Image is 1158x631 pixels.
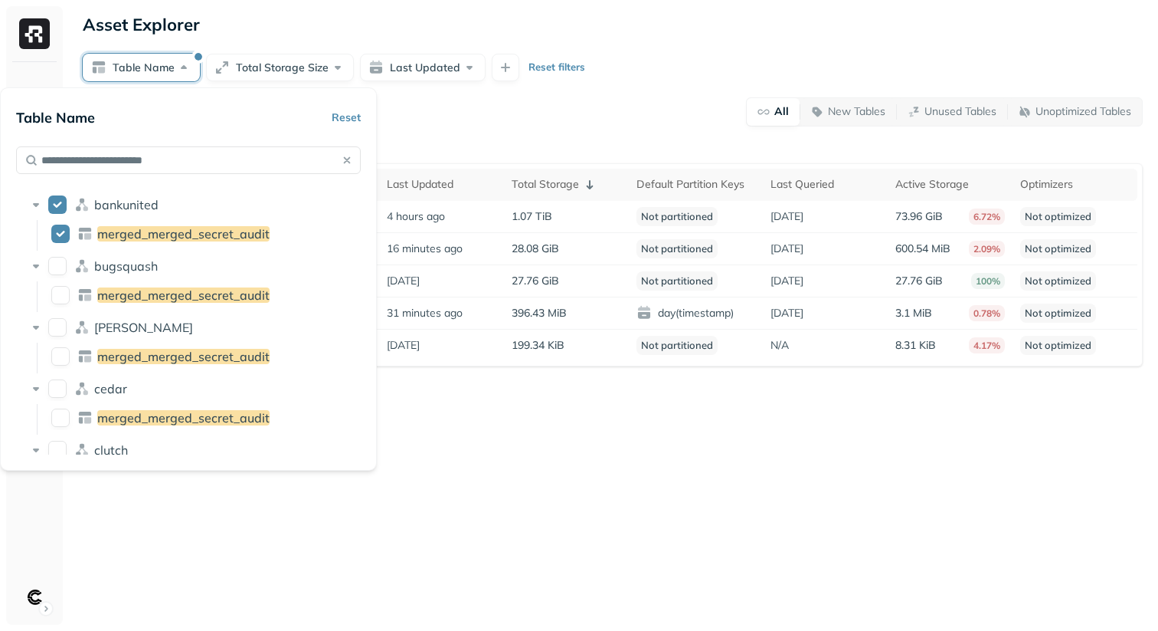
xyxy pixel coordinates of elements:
[16,109,95,127] p: Table Name
[895,338,936,353] p: 8.31 KiB
[895,242,950,256] p: 600.54 MiB
[770,242,803,256] p: [DATE]
[1035,104,1131,119] p: Unoptimized Tables
[48,318,67,337] button: cargill
[770,306,803,320] p: [DATE]
[51,409,70,427] button: merged_merged_secret_audit
[387,306,463,320] p: 31 minutes ago
[94,320,193,335] p: cargill
[1020,177,1130,192] div: Optimizers
[895,274,943,288] p: 27.76 GiB
[51,286,70,304] button: merged_merged_secret_audit
[512,306,567,320] p: 396.43 MiB
[94,197,159,212] p: bankunited
[924,104,996,119] p: Unused Tables
[45,344,355,369] div: merged_merged_secret_auditmerged_merged_secret_audit
[94,258,158,274] p: bugsquash
[22,254,355,278] div: bugsquashbugsquash
[1020,239,1096,258] p: Not optimized
[969,209,1005,225] p: 6.72%
[387,338,420,353] p: [DATE]
[895,177,1005,192] div: Active Storage
[636,177,755,192] div: Default Partition Keys
[24,587,45,608] img: Clutch
[48,257,67,275] button: bugsquash
[94,381,127,396] p: cedar
[770,338,789,353] p: N/A
[971,273,1005,289] p: 100%
[48,380,67,398] button: cedar
[528,60,585,75] p: Reset filters
[387,177,496,192] div: Last Updated
[969,337,1005,353] p: 4.17%
[19,18,50,49] img: Ryft
[770,274,803,288] p: [DATE]
[332,104,361,131] button: Reset
[636,271,718,291] p: Not partitioned
[969,305,1005,321] p: 0.78%
[48,196,67,214] button: bankunited
[636,305,755,320] span: day(timestamp)
[1020,304,1096,323] p: Not optimized
[48,441,67,459] button: clutch
[360,54,486,81] button: Last Updated
[97,288,270,303] p: merged_merged_secret_audit
[636,336,718,355] p: Not partitioned
[774,104,789,119] p: All
[45,283,355,307] div: merged_merged_secret_auditmerged_merged_secret_audit
[387,242,463,256] p: 16 minutes ago
[45,406,355,430] div: merged_merged_secret_auditmerged_merged_secret_audit
[51,225,70,243] button: merged_merged_secret_audit
[97,349,270,364] p: merged_merged_secret_audit
[895,209,943,224] p: 73.96 GiB
[25,86,44,106] img: Dashboard
[636,207,718,226] p: Not partitioned
[828,104,885,119] p: New Tables
[770,177,880,192] div: Last Queried
[97,226,270,242] p: merged_merged_secret_audit
[51,347,70,366] button: merged_merged_secret_audit
[45,222,355,246] div: merged_merged_secret_auditmerged_merged_secret_audit
[512,209,552,224] p: 1.07 TiB
[94,320,193,335] span: [PERSON_NAME]
[512,338,564,353] p: 199.34 KiB
[770,209,803,224] p: [DATE]
[1020,207,1096,226] p: Not optimized
[387,274,420,288] p: [DATE]
[1020,336,1096,355] p: Not optimized
[895,306,932,320] p: 3.1 MiB
[97,410,270,426] p: merged_merged_secret_audit
[512,242,559,256] p: 28.08 GiB
[22,315,355,340] div: cargill[PERSON_NAME]
[512,274,559,288] p: 27.76 GiB
[22,376,355,401] div: cedarcedar
[387,209,445,224] p: 4 hours ago
[22,192,355,217] div: bankunitedbankunited
[636,239,718,258] p: Not partitioned
[83,54,200,81] button: Table Name
[1020,271,1096,291] p: Not optimized
[969,241,1005,257] p: 2.09%
[206,54,354,81] button: Total Storage Size
[83,14,200,35] p: Asset Explorer
[22,438,355,462] div: clutchclutch
[512,176,621,194] div: Total Storage
[94,442,128,458] p: clutch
